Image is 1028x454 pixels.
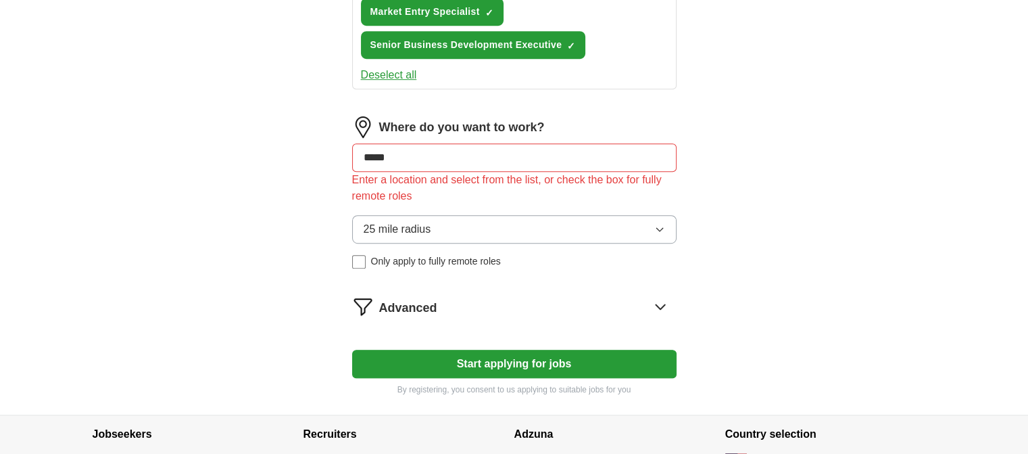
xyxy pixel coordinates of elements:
span: ✓ [567,41,575,51]
button: Deselect all [361,67,417,83]
label: Where do you want to work? [379,118,545,137]
span: Only apply to fully remote roles [371,254,501,269]
img: location.png [352,116,374,138]
img: filter [352,296,374,317]
span: Market Entry Specialist [370,5,480,19]
div: Enter a location and select from the list, or check the box for fully remote roles [352,172,677,204]
button: Start applying for jobs [352,350,677,378]
span: Senior Business Development Executive [370,38,562,52]
button: 25 mile radius [352,215,677,244]
input: Only apply to fully remote roles [352,255,366,269]
span: ✓ [485,7,493,18]
button: Senior Business Development Executive✓ [361,31,586,59]
p: By registering, you consent to us applying to suitable jobs for you [352,384,677,396]
span: 25 mile radius [364,221,431,237]
span: Advanced [379,299,437,317]
h4: Country selection [725,415,936,453]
